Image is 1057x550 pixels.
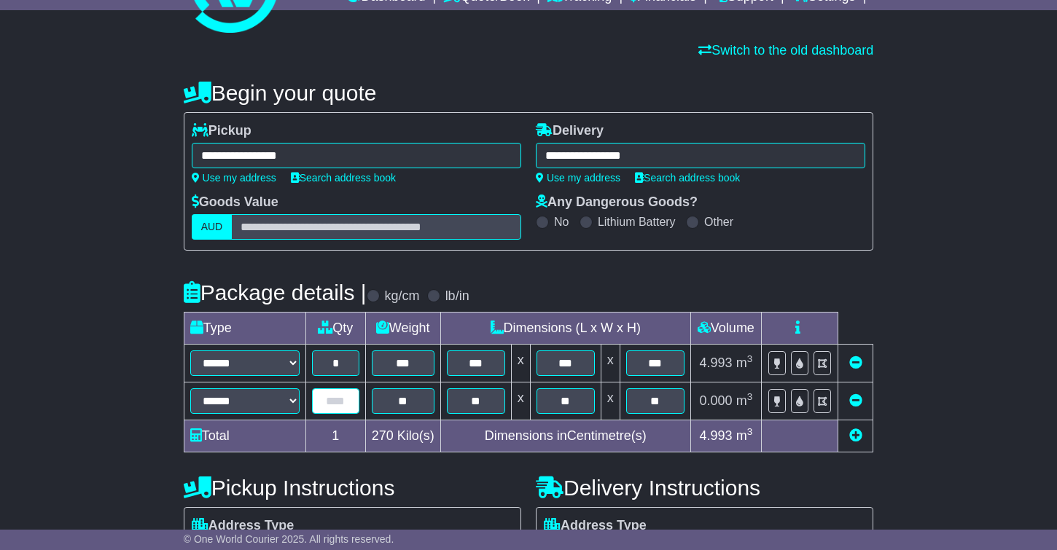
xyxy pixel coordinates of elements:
a: Use my address [536,172,620,184]
td: 1 [305,420,365,452]
td: Volume [690,313,761,345]
span: 4.993 [700,428,733,443]
td: x [511,345,530,382]
td: Dimensions in Centimetre(s) [440,420,690,452]
a: Search address book [291,172,396,184]
a: Switch to the old dashboard [698,43,873,58]
td: x [511,382,530,420]
a: Remove this item [849,393,862,408]
span: m [736,355,753,370]
td: Qty [305,313,365,345]
span: © One World Courier 2025. All rights reserved. [184,533,394,545]
label: No [554,215,569,229]
label: AUD [192,214,233,240]
label: Pickup [192,123,251,139]
span: m [736,428,753,443]
td: Type [184,313,305,345]
label: Address Type [192,518,295,534]
a: Use my address [192,172,276,184]
label: Goods Value [192,195,278,211]
td: Kilo(s) [365,420,440,452]
td: Total [184,420,305,452]
span: m [736,393,753,408]
sup: 3 [747,353,753,364]
h4: Pickup Instructions [184,476,521,500]
label: Any Dangerous Goods? [536,195,698,211]
a: Remove this item [849,355,862,370]
td: Weight [365,313,440,345]
label: kg/cm [385,288,420,305]
td: x [601,345,620,382]
label: lb/in [445,288,469,305]
label: Delivery [536,123,604,139]
span: 0.000 [700,393,733,408]
sup: 3 [747,391,753,402]
h4: Begin your quote [184,81,874,105]
a: Search address book [635,172,740,184]
span: 4.993 [700,355,733,370]
sup: 3 [747,426,753,437]
h4: Delivery Instructions [536,476,873,500]
h4: Package details | [184,280,367,305]
label: Other [704,215,733,229]
a: Add new item [849,428,862,443]
label: Lithium Battery [598,215,676,229]
td: Dimensions (L x W x H) [440,313,690,345]
label: Address Type [544,518,647,534]
td: x [601,382,620,420]
span: 270 [372,428,394,443]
